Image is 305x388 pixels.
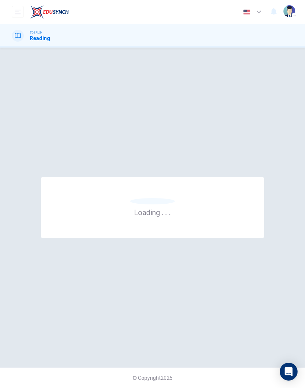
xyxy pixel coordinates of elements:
[30,35,50,41] h1: Reading
[168,206,171,218] h6: .
[30,30,42,35] span: TOEFL®
[283,5,295,17] img: Profile picture
[132,375,173,381] span: © Copyright 2025
[12,6,24,18] button: open mobile menu
[242,9,251,15] img: en
[134,207,171,217] h6: Loading
[30,4,69,19] img: EduSynch logo
[161,206,164,218] h6: .
[280,363,298,381] div: Open Intercom Messenger
[165,206,167,218] h6: .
